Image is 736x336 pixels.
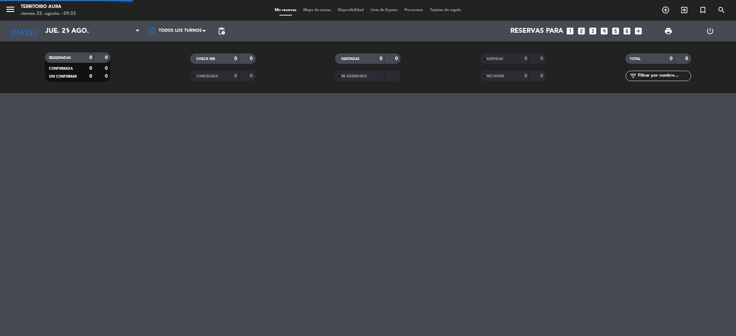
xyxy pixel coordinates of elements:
[540,73,544,78] strong: 0
[566,27,575,36] i: looks_one
[670,56,673,61] strong: 0
[5,4,16,17] button: menu
[250,73,254,78] strong: 0
[699,6,707,14] i: turned_in_not
[717,6,726,14] i: search
[21,10,76,17] div: viernes 22. agosto - 09:33
[49,67,73,70] span: CONFIRMADA
[341,57,360,61] span: SENTADAS
[49,56,71,60] span: RESERVADAS
[49,75,77,78] span: SIN CONFIRMAR
[234,56,237,61] strong: 0
[300,8,334,12] span: Mapa de mesas
[217,27,226,35] span: pending_actions
[426,8,465,12] span: Tarjetas de regalo
[685,56,689,61] strong: 0
[234,73,237,78] strong: 0
[196,75,218,78] span: CANCELADA
[105,74,109,79] strong: 0
[5,23,42,39] i: [DATE]
[577,27,586,36] i: looks_two
[367,8,401,12] span: Lista de Espera
[630,57,640,61] span: TOTAL
[89,55,92,60] strong: 0
[661,6,670,14] i: add_circle_outline
[510,27,563,35] span: Reservas para
[105,66,109,71] strong: 0
[524,56,527,61] strong: 0
[622,27,631,36] i: looks_6
[629,72,637,80] i: filter_list
[680,6,688,14] i: exit_to_app
[600,27,609,36] i: looks_4
[637,72,691,80] input: Filtrar por nombre...
[401,8,426,12] span: Pre-acceso
[334,8,367,12] span: Disponibilidad
[611,27,620,36] i: looks_5
[250,56,254,61] strong: 0
[5,4,16,14] i: menu
[64,27,72,35] i: arrow_drop_down
[271,8,300,12] span: Mis reservas
[588,27,597,36] i: looks_3
[540,56,544,61] strong: 0
[395,56,399,61] strong: 0
[21,3,76,10] div: TERRITORIO AURA
[664,27,673,35] span: print
[89,66,92,71] strong: 0
[105,55,109,60] strong: 0
[634,27,643,36] i: add_box
[706,27,714,35] i: power_settings_new
[524,73,527,78] strong: 0
[341,75,367,78] span: RE AGENDADA
[380,56,382,61] strong: 0
[689,21,731,41] div: LOG OUT
[89,74,92,79] strong: 0
[487,57,503,61] span: SERVIDAS
[196,57,215,61] span: CHECK INS
[487,75,504,78] span: NO SHOW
